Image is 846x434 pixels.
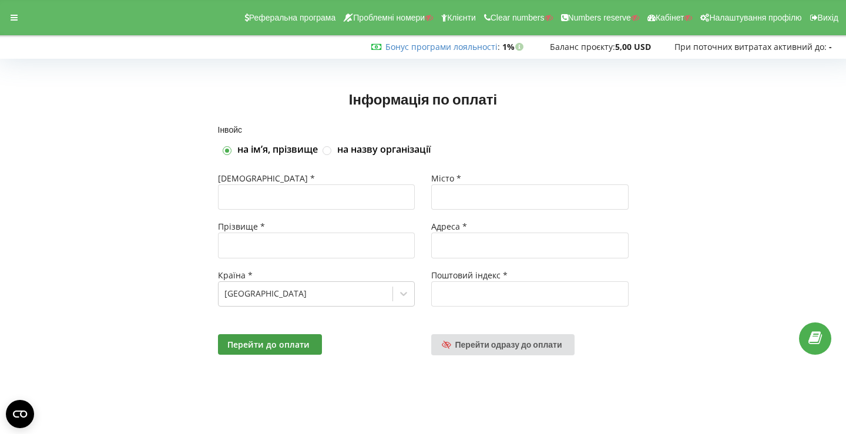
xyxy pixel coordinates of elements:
a: Перейти одразу до оплати [431,334,575,355]
span: [DEMOGRAPHIC_DATA] * [218,173,315,184]
span: Перейти одразу до оплати [455,339,562,349]
span: Налаштування профілю [709,13,801,22]
span: Місто * [431,173,461,184]
span: Перейти до оплати [227,339,310,350]
span: Поштовий індекс * [431,270,508,281]
span: Вихід [818,13,838,22]
span: Клієнти [447,13,476,22]
span: Прізвище * [218,221,265,232]
span: Баланс проєкту: [550,41,615,52]
span: Інформація по оплаті [349,90,497,107]
span: Numbers reserve [568,13,631,22]
span: Країна * [218,270,253,281]
button: Перейти до оплати [218,334,322,355]
strong: - [829,41,832,52]
strong: 1% [502,41,526,52]
span: Інвойс [218,125,243,134]
span: Кабінет [656,13,684,22]
a: Бонус програми лояльності [385,41,498,52]
span: Clear numbers [491,13,545,22]
span: Адреса * [431,221,467,232]
span: При поточних витратах активний до: [674,41,827,52]
label: на імʼя, прізвище [237,143,318,156]
button: Open CMP widget [6,400,34,428]
span: : [385,41,500,52]
label: на назву організації [337,143,431,156]
strong: 5,00 USD [615,41,651,52]
span: Проблемні номери [353,13,425,22]
span: Реферальна програма [249,13,336,22]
